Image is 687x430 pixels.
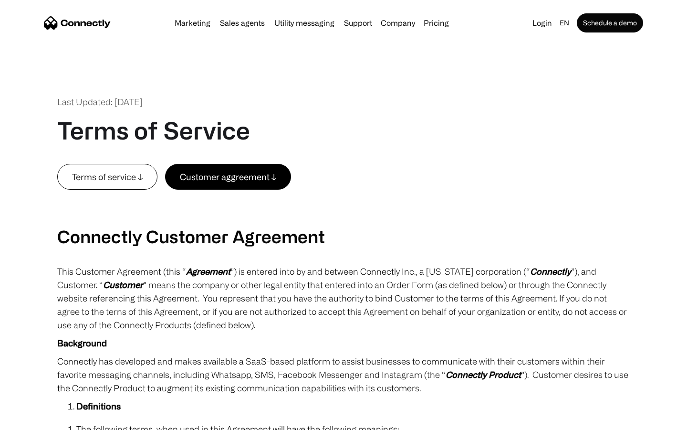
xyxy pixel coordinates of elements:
[560,16,569,30] div: en
[180,170,276,183] div: Customer aggreement ↓
[186,267,230,276] em: Agreement
[57,116,250,145] h1: Terms of Service
[340,19,376,27] a: Support
[271,19,338,27] a: Utility messaging
[216,19,269,27] a: Sales agents
[72,170,143,183] div: Terms of service ↓
[10,412,57,427] aside: Language selected: English
[529,16,556,30] a: Login
[57,208,630,221] p: ‍
[103,280,143,290] em: Customer
[57,190,630,203] p: ‍
[381,16,415,30] div: Company
[57,338,107,348] strong: Background
[57,96,143,108] div: Last Updated: [DATE]
[57,355,630,395] p: Connectly has developed and makes available a SaaS-based platform to assist businesses to communi...
[57,226,630,247] h2: Connectly Customer Agreement
[530,267,571,276] em: Connectly
[19,413,57,427] ul: Language list
[57,265,630,332] p: This Customer Agreement (this “ ”) is entered into by and between Connectly Inc., a [US_STATE] co...
[76,401,121,411] strong: Definitions
[446,370,521,379] em: Connectly Product
[577,13,643,32] a: Schedule a demo
[171,19,214,27] a: Marketing
[420,19,453,27] a: Pricing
